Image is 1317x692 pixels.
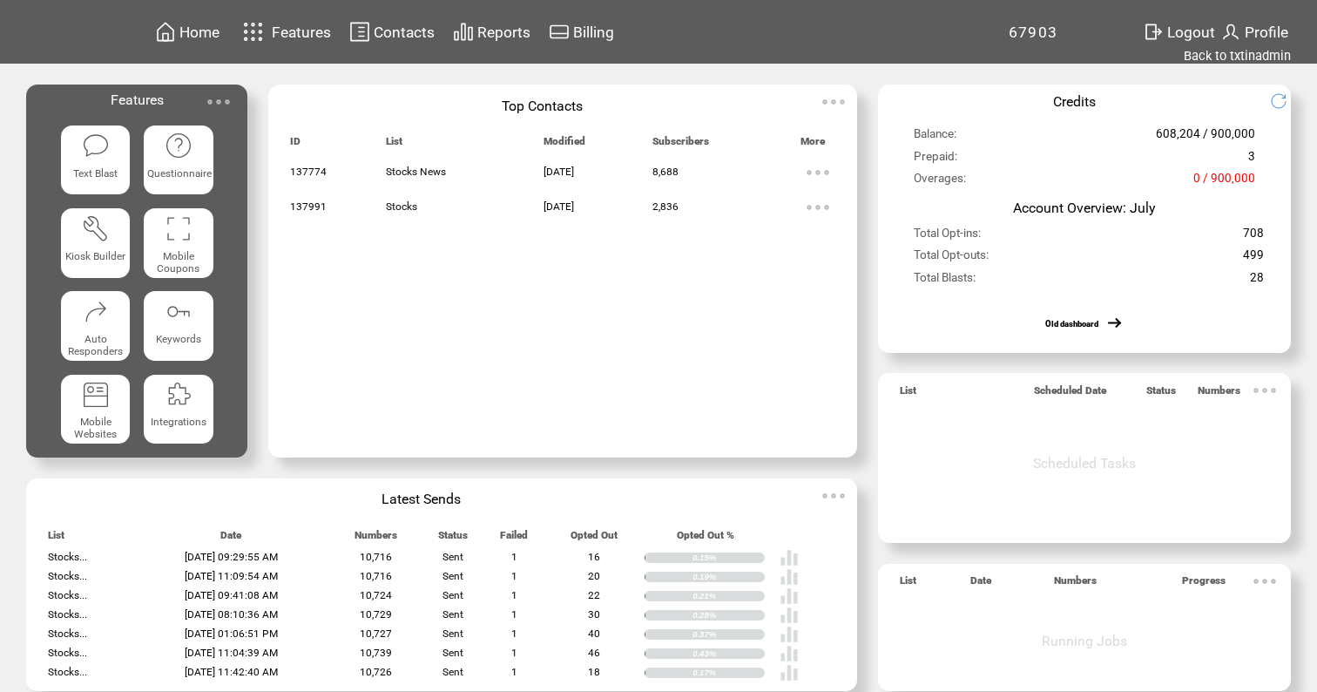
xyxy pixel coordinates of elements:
span: 3 [1248,149,1255,171]
img: mobile-websites.svg [82,381,111,410]
a: Kiosk Builder [61,208,130,277]
span: Profile [1245,24,1288,41]
span: Sent [442,628,463,640]
span: More [800,135,825,155]
img: poll%20-%20white.svg [780,587,799,606]
span: Running Jobs [1042,633,1127,649]
div: 0.15% [692,553,764,563]
span: 137774 [290,166,327,178]
a: Contacts [347,18,437,45]
span: Modified [544,135,585,155]
span: List [900,574,916,594]
span: 10,739 [360,647,392,659]
span: [DATE] [544,166,574,178]
span: Subscribers [652,135,709,155]
span: 10,727 [360,628,392,640]
span: Auto Responders [68,333,123,357]
span: Overages: [914,171,966,193]
span: Billing [573,24,614,41]
span: Status [1146,384,1176,404]
span: 1 [511,589,517,601]
span: Mobile Coupons [157,250,199,275]
span: 8,688 [652,166,679,178]
span: 18 [588,666,600,678]
span: [DATE] [544,200,574,213]
span: List [48,529,64,549]
span: Scheduled Date [1034,384,1106,404]
span: [DATE] 01:06:51 PM [185,628,278,640]
span: Sent [442,666,463,678]
span: 10,726 [360,666,392,678]
span: Stocks... [48,608,87,621]
span: Stocks... [48,570,87,582]
span: 708 [1243,226,1264,248]
img: integrations.svg [165,381,193,410]
span: Opted Out [571,529,618,549]
a: Mobile Websites [61,375,130,444]
a: Mobile Coupons [144,208,213,277]
span: 1 [511,608,517,621]
span: Opted Out % [677,529,734,549]
span: 137991 [290,200,327,213]
span: Mobile Websites [74,416,117,440]
span: [DATE] 09:41:08 AM [185,589,278,601]
span: Date [220,529,241,549]
img: creidtcard.svg [549,21,570,43]
img: questionnaire.svg [165,132,193,160]
img: ellypsis.svg [800,190,835,225]
span: Numbers [1198,384,1240,404]
img: ellypsis.svg [1247,564,1282,599]
span: Scheduled Tasks [1033,455,1136,472]
span: Sent [442,647,463,659]
img: profile.svg [1220,21,1241,43]
img: poll%20-%20white.svg [780,644,799,663]
span: Stocks... [48,551,87,563]
a: Reports [450,18,533,45]
span: Stocks [386,200,417,213]
img: ellypsis.svg [201,85,236,119]
a: Features [235,15,334,49]
span: Progress [1182,574,1226,594]
span: Stocks... [48,666,87,678]
img: exit.svg [1143,21,1164,43]
span: Date [970,574,991,594]
div: 0.43% [692,648,764,659]
img: poll%20-%20white.svg [780,548,799,567]
img: ellypsis.svg [1247,373,1282,408]
span: Reports [477,24,530,41]
img: poll%20-%20white.svg [780,606,799,625]
a: Billing [546,18,617,45]
img: refresh.png [1270,92,1300,110]
span: 22 [588,589,600,601]
span: 1 [511,647,517,659]
span: [DATE] 09:29:55 AM [185,551,278,563]
span: [DATE] 11:42:40 AM [185,666,278,678]
span: 1 [511,570,517,582]
img: tool%201.svg [82,214,111,243]
span: Kiosk Builder [65,250,125,262]
img: poll%20-%20white.svg [780,625,799,644]
span: Total Blasts: [914,270,976,292]
span: Stocks... [48,628,87,640]
img: ellypsis.svg [816,85,851,119]
span: Prepaid: [914,149,957,171]
a: Logout [1140,18,1218,45]
a: Integrations [144,375,213,444]
img: auto-responders.svg [82,297,111,326]
span: Total Opt-ins: [914,226,981,248]
span: 10,724 [360,589,392,601]
span: Stocks... [48,647,87,659]
div: 0.28% [692,610,764,621]
span: Numbers [355,529,397,549]
img: ellypsis.svg [800,155,835,190]
span: 499 [1243,248,1264,269]
span: Sent [442,551,463,563]
div: 0.19% [692,572,764,582]
span: 0 / 900,000 [1193,171,1255,193]
img: contacts.svg [349,21,370,43]
span: Features [111,92,164,108]
img: features.svg [238,17,268,46]
span: 67903 [1009,24,1058,41]
img: coupons.svg [165,214,193,243]
span: 10,716 [360,551,392,563]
